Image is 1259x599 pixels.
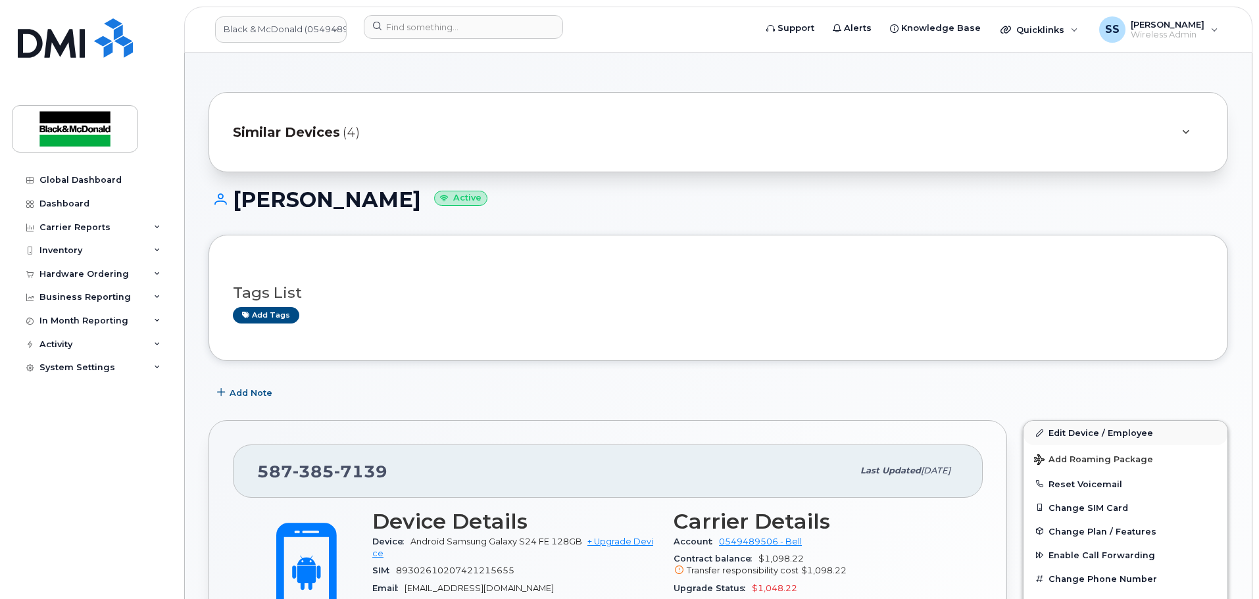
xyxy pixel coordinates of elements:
span: Enable Call Forwarding [1049,550,1155,560]
span: (4) [343,123,360,142]
button: Add Roaming Package [1024,445,1227,472]
button: Change SIM Card [1024,496,1227,519]
button: Reset Voicemail [1024,472,1227,496]
span: Email [372,583,405,593]
span: 587 [257,462,387,481]
span: Contract balance [674,554,758,563]
span: [DATE] [921,466,950,475]
span: SIM [372,565,396,575]
small: Active [434,191,487,206]
span: 385 [293,462,334,481]
span: Similar Devices [233,123,340,142]
a: Add tags [233,307,299,323]
span: Add Roaming Package [1034,454,1153,467]
span: Android Samsung Galaxy S24 FE 128GB [410,537,582,546]
button: Add Note [209,381,284,404]
span: 89302610207421215655 [396,565,514,575]
span: 7139 [334,462,387,481]
span: Last updated [860,466,921,475]
h3: Device Details [372,510,658,533]
span: Add Note [230,387,272,399]
span: $1,098.22 [801,565,847,575]
button: Change Plan / Features [1024,519,1227,543]
span: Change Plan / Features [1049,526,1156,536]
span: [EMAIL_ADDRESS][DOMAIN_NAME] [405,583,554,593]
span: $1,048.22 [752,583,797,593]
a: Edit Device / Employee [1024,421,1227,444]
a: 0549489506 - Bell [719,537,802,546]
span: Transfer responsibility cost [687,565,799,575]
h3: Carrier Details [674,510,959,533]
h3: Tags List [233,285,1204,301]
button: Change Phone Number [1024,567,1227,590]
button: Enable Call Forwarding [1024,543,1227,567]
span: Device [372,537,410,546]
span: Upgrade Status [674,583,752,593]
h1: [PERSON_NAME] [209,188,1228,211]
span: $1,098.22 [674,554,959,577]
span: Account [674,537,719,546]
